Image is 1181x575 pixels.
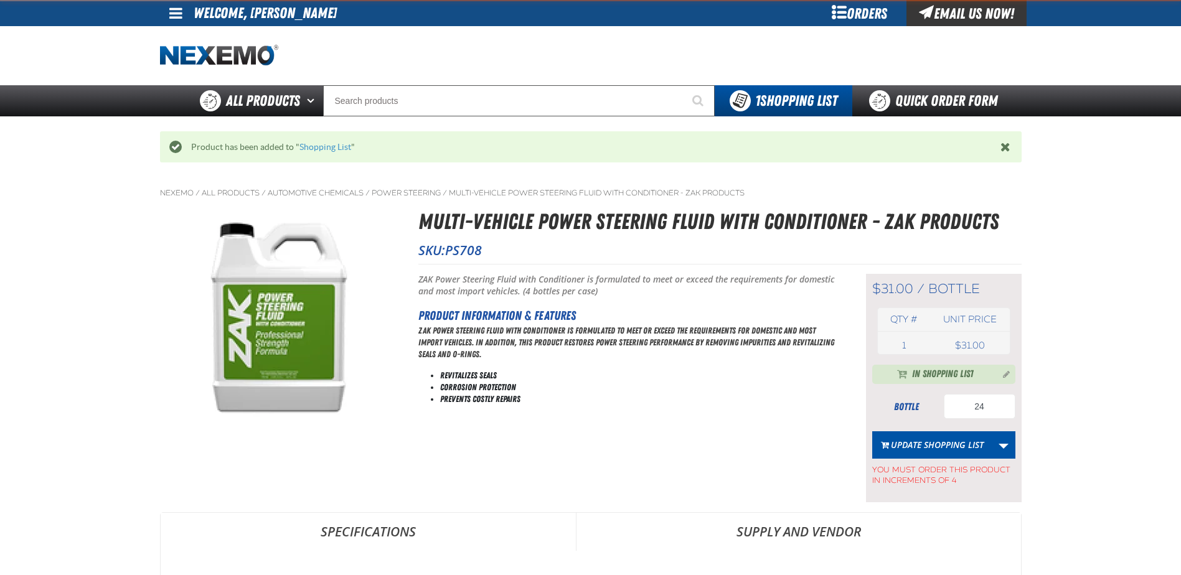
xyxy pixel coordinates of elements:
[684,85,715,116] button: Start Searching
[299,142,351,152] a: Shopping List
[440,370,835,381] li: Revitalizes Seals
[418,241,1022,259] p: SKU:
[182,141,1000,153] div: Product has been added to " "
[445,241,482,259] span: PS708
[160,45,278,67] a: Home
[755,92,837,110] span: Shopping List
[160,188,1022,198] nav: Breadcrumbs
[303,85,323,116] button: Open All Products pages
[418,325,835,360] p: ZAK Power Steering Fluid with Conditioner is formulated to meet or exceed the requirements for do...
[944,394,1015,419] input: Product Quantity
[418,306,835,325] h2: Product Information & Features
[365,188,370,198] span: /
[202,188,260,198] a: All Products
[872,400,941,414] div: bottle
[268,188,364,198] a: Automotive Chemicals
[872,431,992,459] button: Update Shopping List
[195,188,200,198] span: /
[715,85,852,116] button: You have 1 Shopping List. Open to view details
[323,85,715,116] input: Search
[576,513,1021,550] a: Supply and Vendor
[261,188,266,198] span: /
[852,85,1021,116] a: Quick Order Form
[440,393,835,405] li: Prevents Costly Repairs
[418,274,835,297] p: ZAK Power Steering Fluid with Conditioner is formulated to meet or exceed the requirements for do...
[872,281,913,297] span: $31.00
[372,188,441,198] a: Power Steering
[997,138,1015,156] button: Close the Notification
[928,281,980,297] span: bottle
[161,513,576,550] a: Specifications
[930,308,1009,331] th: Unit price
[443,188,447,198] span: /
[902,340,906,351] span: 1
[993,366,1013,381] button: Manage current product in the Shopping List
[160,188,194,198] a: Nexemo
[449,188,745,198] a: Multi-Vehicle Power Steering Fluid with Conditioner - ZAK Products
[878,308,931,331] th: Qty #
[440,381,835,393] li: Corrosion Protection
[992,431,1015,459] a: More Actions
[930,337,1009,354] td: $31.00
[917,281,925,297] span: /
[161,205,396,441] img: Multi-Vehicle Power Steering Fluid with Conditioner - ZAK Products
[912,367,974,382] span: In Shopping List
[160,45,278,67] img: Nexemo logo
[872,459,1015,486] span: You must order this product in increments of 4
[226,90,300,112] span: All Products
[755,92,760,110] strong: 1
[418,205,1022,238] h1: Multi-Vehicle Power Steering Fluid with Conditioner - ZAK Products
